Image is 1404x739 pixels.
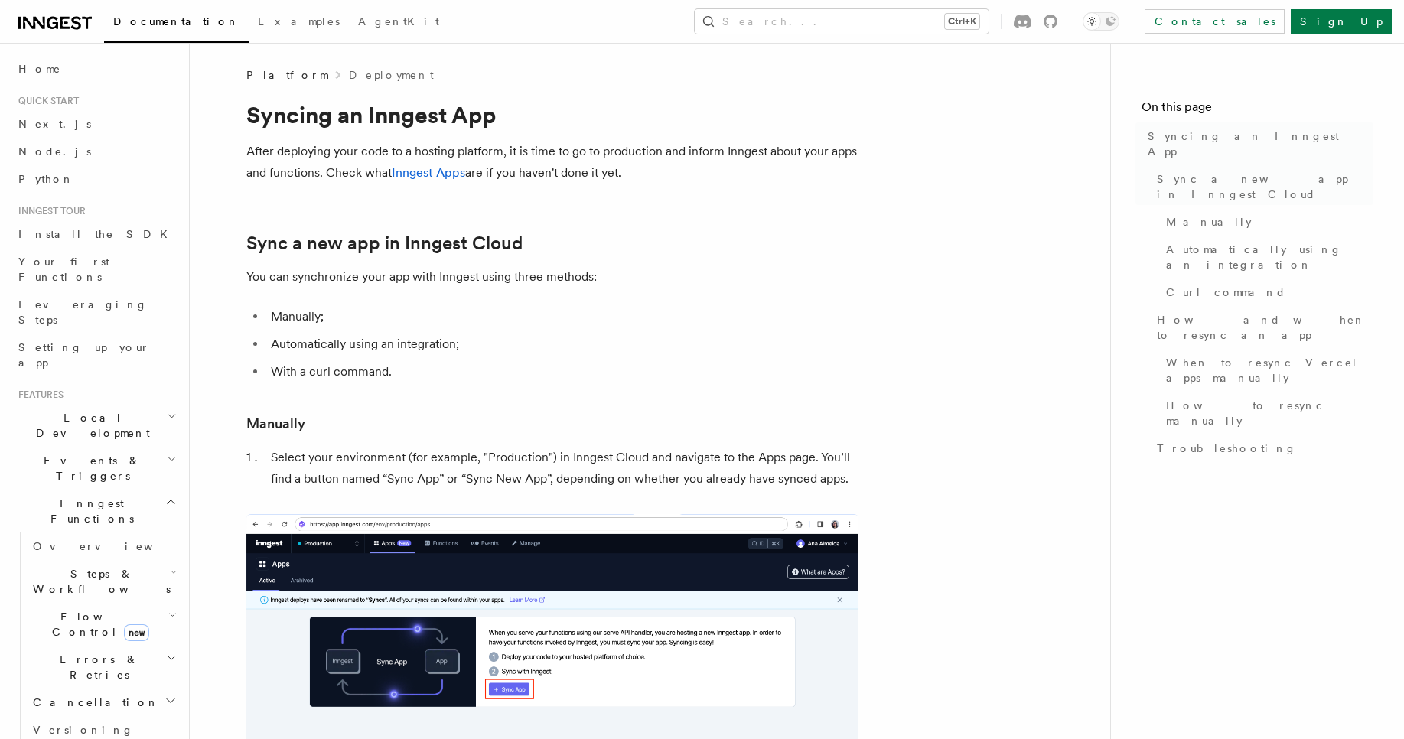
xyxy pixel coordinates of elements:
span: Syncing an Inngest App [1148,129,1373,159]
span: Inngest tour [12,205,86,217]
h1: Syncing an Inngest App [246,101,858,129]
span: When to resync Vercel apps manually [1166,355,1373,386]
span: Install the SDK [18,228,177,240]
span: Automatically using an integration [1166,242,1373,272]
span: Errors & Retries [27,652,166,682]
a: Install the SDK [12,220,180,248]
span: Your first Functions [18,256,109,283]
span: Manually [1166,214,1252,230]
span: Platform [246,67,327,83]
a: Automatically using an integration [1160,236,1373,278]
a: Leveraging Steps [12,291,180,334]
a: Node.js [12,138,180,165]
li: Automatically using an integration; [266,334,858,355]
a: Contact sales [1145,9,1285,34]
button: Events & Triggers [12,447,180,490]
span: AgentKit [358,15,439,28]
span: How and when to resync an app [1157,312,1373,343]
span: Examples [258,15,340,28]
span: Sync a new app in Inngest Cloud [1157,171,1373,202]
span: Local Development [12,410,167,441]
button: Flow Controlnew [27,603,180,646]
li: Manually; [266,306,858,327]
a: AgentKit [349,5,448,41]
p: You can synchronize your app with Inngest using three methods: [246,266,858,288]
span: Steps & Workflows [27,566,171,597]
a: Inngest Apps [392,165,465,180]
a: Documentation [104,5,249,43]
span: Features [12,389,64,401]
span: new [124,624,149,641]
a: Manually [1160,208,1373,236]
span: Events & Triggers [12,453,167,483]
button: Cancellation [27,689,180,716]
a: Deployment [349,67,434,83]
a: Syncing an Inngest App [1142,122,1373,165]
button: Toggle dark mode [1083,12,1119,31]
a: Manually [246,413,305,435]
span: Cancellation [27,695,159,710]
a: Setting up your app [12,334,180,376]
a: Home [12,55,180,83]
span: Python [18,173,74,185]
span: Quick start [12,95,79,107]
li: With a curl command. [266,361,858,383]
span: How to resync manually [1166,398,1373,428]
a: Curl command [1160,278,1373,306]
span: Curl command [1166,285,1286,300]
a: Examples [249,5,349,41]
span: Inngest Functions [12,496,165,526]
a: When to resync Vercel apps manually [1160,349,1373,392]
span: Flow Control [27,609,168,640]
a: How and when to resync an app [1151,306,1373,349]
button: Errors & Retries [27,646,180,689]
p: After deploying your code to a hosting platform, it is time to go to production and inform Innges... [246,141,858,184]
a: How to resync manually [1160,392,1373,435]
h4: On this page [1142,98,1373,122]
span: Home [18,61,61,77]
a: Your first Functions [12,248,180,291]
a: Sign Up [1291,9,1392,34]
li: Select your environment (for example, "Production") in Inngest Cloud and navigate to the Apps pag... [266,447,858,490]
span: Documentation [113,15,239,28]
span: Troubleshooting [1157,441,1297,456]
span: Leveraging Steps [18,298,148,326]
button: Inngest Functions [12,490,180,532]
a: Troubleshooting [1151,435,1373,462]
span: Node.js [18,145,91,158]
span: Versioning [33,724,134,736]
a: Sync a new app in Inngest Cloud [1151,165,1373,208]
span: Setting up your app [18,341,150,369]
button: Search...Ctrl+K [695,9,989,34]
span: Overview [33,540,191,552]
button: Local Development [12,404,180,447]
a: Next.js [12,110,180,138]
button: Steps & Workflows [27,560,180,603]
kbd: Ctrl+K [945,14,979,29]
a: Python [12,165,180,193]
a: Sync a new app in Inngest Cloud [246,233,523,254]
span: Next.js [18,118,91,130]
a: Overview [27,532,180,560]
